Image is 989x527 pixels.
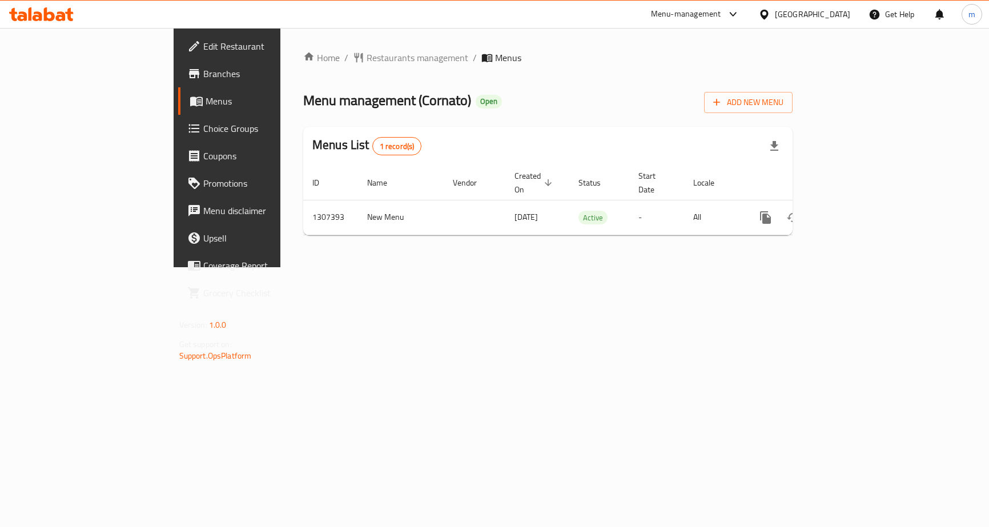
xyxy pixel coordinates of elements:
span: Restaurants management [367,51,468,65]
a: Coupons [178,142,339,170]
span: Branches [203,67,329,81]
span: Menus [495,51,521,65]
div: [GEOGRAPHIC_DATA] [775,8,850,21]
span: Edit Restaurant [203,39,329,53]
a: Menus [178,87,339,115]
a: Menu disclaimer [178,197,339,224]
span: Grocery Checklist [203,286,329,300]
button: Change Status [779,204,807,231]
span: 1.0.0 [209,317,227,332]
a: Promotions [178,170,339,197]
a: Grocery Checklist [178,279,339,307]
div: Export file [761,132,788,160]
span: Name [367,176,402,190]
span: [DATE] [514,210,538,224]
span: Menu management ( Cornato ) [303,87,471,113]
span: Status [578,176,616,190]
li: / [473,51,477,65]
a: Restaurants management [353,51,468,65]
nav: breadcrumb [303,51,793,65]
div: Menu-management [651,7,721,21]
span: Created On [514,169,556,196]
td: - [629,200,684,235]
span: Menus [206,94,329,108]
div: Total records count [372,137,422,155]
a: Coverage Report [178,252,339,279]
span: Locale [693,176,729,190]
span: Menu disclaimer [203,204,329,218]
li: / [344,51,348,65]
span: ID [312,176,334,190]
a: Upsell [178,224,339,252]
span: Add New Menu [713,95,783,110]
span: Coupons [203,149,329,163]
span: Get support on: [179,337,232,352]
table: enhanced table [303,166,871,235]
a: Support.OpsPlatform [179,348,252,363]
span: Open [476,96,502,106]
th: Actions [743,166,871,200]
span: Coverage Report [203,259,329,272]
a: Edit Restaurant [178,33,339,60]
span: m [968,8,975,21]
span: Choice Groups [203,122,329,135]
span: Active [578,211,608,224]
button: more [752,204,779,231]
td: All [684,200,743,235]
span: Version: [179,317,207,332]
div: Open [476,95,502,108]
span: Start Date [638,169,670,196]
h2: Menus List [312,136,421,155]
a: Choice Groups [178,115,339,142]
span: 1 record(s) [373,141,421,152]
button: Add New Menu [704,92,793,113]
a: Branches [178,60,339,87]
span: Upsell [203,231,329,245]
span: Promotions [203,176,329,190]
td: New Menu [358,200,444,235]
span: Vendor [453,176,492,190]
